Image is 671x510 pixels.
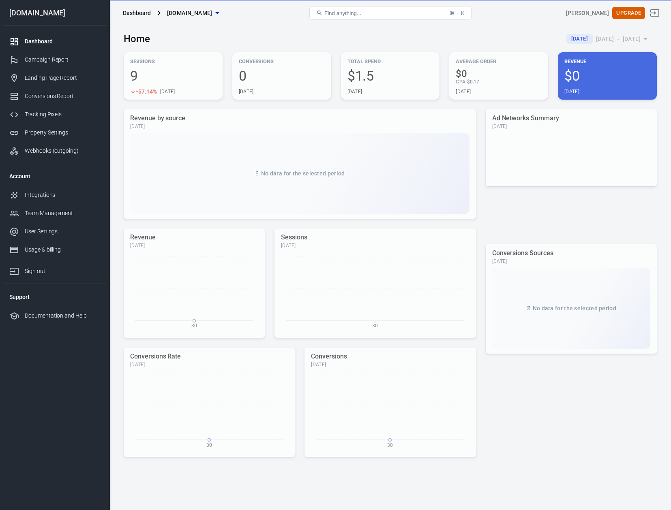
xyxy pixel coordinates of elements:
a: Tracking Pixels [3,105,107,124]
span: roselandspinalnj.com [167,8,212,18]
div: Usage & billing [25,245,100,254]
div: Landing Page Report [25,74,100,82]
div: Sign out [25,267,100,275]
a: Campaign Report [3,51,107,69]
a: Team Management [3,204,107,222]
div: Dashboard [25,37,100,46]
a: Webhooks (outgoing) [3,142,107,160]
div: Conversions Report [25,92,100,100]
div: User Settings [25,227,100,236]
div: Dashboard [123,9,151,17]
li: Support [3,287,107,307]
button: [DOMAIN_NAME] [164,6,222,21]
li: Account [3,166,107,186]
a: Usage & billing [3,241,107,259]
div: [DOMAIN_NAME] [3,9,107,17]
div: Property Settings [25,128,100,137]
h3: Home [124,33,150,45]
a: Sign out [645,3,665,23]
div: Documentation and Help [25,312,100,320]
div: Integrations [25,191,100,199]
a: User Settings [3,222,107,241]
a: Landing Page Report [3,69,107,87]
a: Integrations [3,186,107,204]
span: Find anything... [324,10,361,16]
button: Upgrade [612,7,645,19]
div: Webhooks (outgoing) [25,147,100,155]
div: ⌘ + K [450,10,465,16]
a: Property Settings [3,124,107,142]
a: Dashboard [3,32,107,51]
div: Team Management [25,209,100,218]
button: Find anything...⌘ + K [309,6,472,20]
a: Sign out [3,259,107,280]
a: Conversions Report [3,87,107,105]
div: Campaign Report [25,55,100,64]
div: Tracking Pixels [25,110,100,119]
div: Account id: zGEds4yc [566,9,609,17]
